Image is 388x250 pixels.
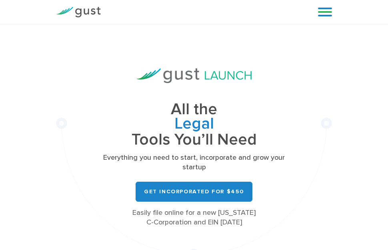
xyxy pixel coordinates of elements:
[98,208,291,227] div: Easily file online for a new [US_STATE] C-Corporation and EIN [DATE]
[98,153,291,172] p: Everything you need to start, incorporate and grow your startup
[56,7,101,18] img: Gust Logo
[136,68,252,83] img: Gust Launch Logo
[98,117,291,133] span: Legal
[98,102,291,147] h1: All the Tools You’ll Need
[136,182,252,202] a: Get Incorporated for $450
